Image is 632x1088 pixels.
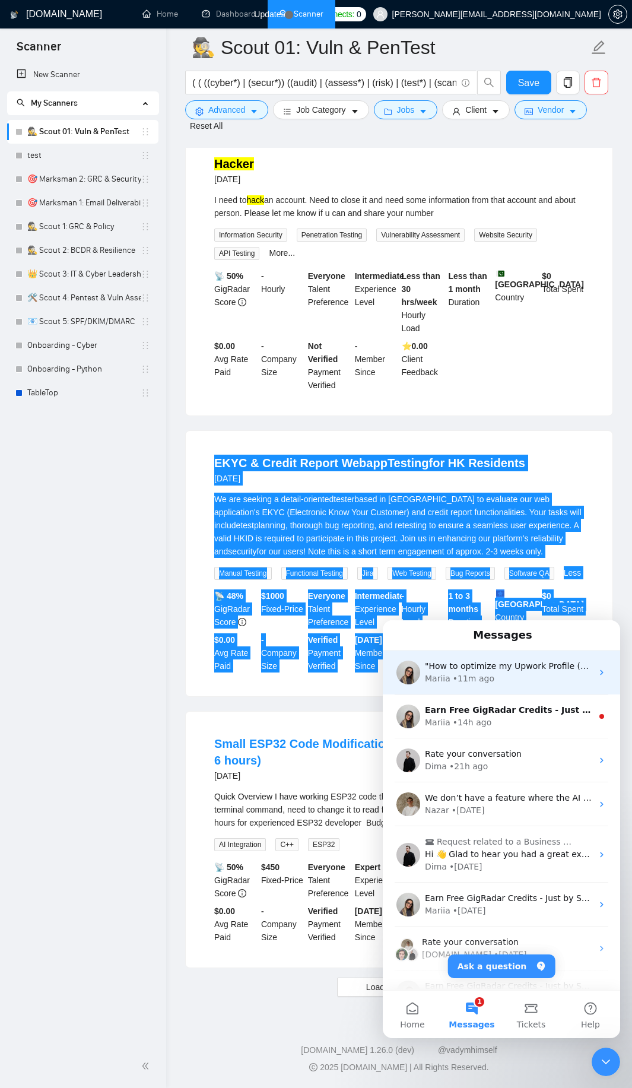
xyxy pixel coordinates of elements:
a: setting [608,9,627,19]
span: bars [283,107,291,116]
b: Not Verified [308,341,338,364]
b: Everyone [308,591,345,601]
div: Member Since [352,905,399,944]
a: Small ESP32 Code Modification: Encrypted File Configuration (4-6 hours) [214,737,580,767]
img: Profile image for Mariia [14,272,37,296]
span: Software QA [504,567,554,580]
a: Reset All [190,119,223,132]
b: $ 0 [542,271,551,281]
span: edit [591,40,606,55]
li: 🎯 Marksman 2: GRC & Security Audits [7,167,158,191]
img: logo [10,5,18,24]
span: caret-down [351,107,359,116]
a: 🕵️ Scout 01: Vuln & PenTest [27,120,141,144]
b: [GEOGRAPHIC_DATA] [495,269,584,289]
span: ESP32 [308,838,339,851]
b: Verified [308,635,338,645]
a: Hacker [214,157,254,170]
span: user [376,10,385,18]
span: API Testing [214,247,259,260]
span: search [17,99,25,107]
button: setting [608,5,627,24]
span: copy [557,77,579,88]
a: EKYC & Credit Report WebappTestingfor HK Residents [214,456,525,470]
div: [DATE] [214,769,584,783]
span: holder [141,198,150,208]
span: holder [141,269,150,279]
iframe: Intercom live chat [592,1048,620,1076]
div: Experience Level [352,589,399,629]
div: 2025 [DOMAIN_NAME] | All Rights Reserved. [176,1061,623,1074]
span: delete [585,77,608,88]
div: • [DATE] [70,284,103,297]
iframe: Intercom live chat [383,620,620,1038]
div: Fixed-Price [259,861,306,900]
span: Penetration Testing [297,229,367,242]
div: GigRadar Score [212,269,259,335]
mark: hack [247,195,265,205]
span: holder [141,388,150,398]
span: Jobs [397,103,415,116]
li: New Scanner [7,63,158,87]
span: Vulnerability Assessment [376,229,465,242]
b: 1 to 3 months [448,591,478,614]
button: copy [556,71,580,94]
span: Home [17,400,42,408]
button: folderJobscaret-down [374,100,438,119]
a: 🎯 Marksman 2: GRC & Security Audits [27,167,141,191]
div: GigRadar Score [212,861,259,900]
b: $0.00 [214,635,235,645]
div: Company Size [259,340,306,392]
span: setting [195,107,204,116]
div: Hourly Load [399,269,446,335]
span: Job Category [296,103,345,116]
li: test [7,144,158,167]
span: holder [141,151,150,160]
button: delete [585,71,608,94]
b: [DATE] [355,635,382,645]
b: [DATE] [355,906,382,916]
span: holder [141,175,150,184]
span: holder [141,246,150,255]
div: We are seeking a detail-oriented based in [GEOGRAPHIC_DATA] to evaluate our web application's EKY... [214,493,584,558]
b: 📡 50% [214,271,243,281]
div: Avg Rate Paid [212,633,259,673]
b: Less than 1 month [448,271,487,294]
span: holder [141,341,150,350]
mark: test [240,521,254,530]
li: 🎯 Marksman 1: Email Deliverability [7,191,158,215]
span: Connects: [319,8,354,21]
span: holder [141,364,150,374]
a: TableTop [27,381,141,405]
div: Talent Preference [306,589,352,629]
b: - [402,591,405,601]
div: Total Spent [539,269,586,335]
a: @vadymhimself [438,1045,497,1055]
div: Company Size [259,905,306,944]
span: user [452,107,460,116]
img: Profile image for Mariia [14,360,37,384]
div: Duration [446,589,493,629]
a: 👑 Scout 3: IT & Cyber Leadership [27,262,141,286]
a: More... [269,248,295,258]
b: - [355,341,358,351]
div: Country [493,589,539,629]
span: caret-down [250,107,258,116]
li: Onboarding - Python [7,357,158,381]
b: - [261,906,264,916]
img: Nazar avatar [17,318,31,332]
b: Verified [308,906,338,916]
b: Expert [355,862,381,872]
span: holder [141,293,150,303]
span: My Scanners [17,98,78,108]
